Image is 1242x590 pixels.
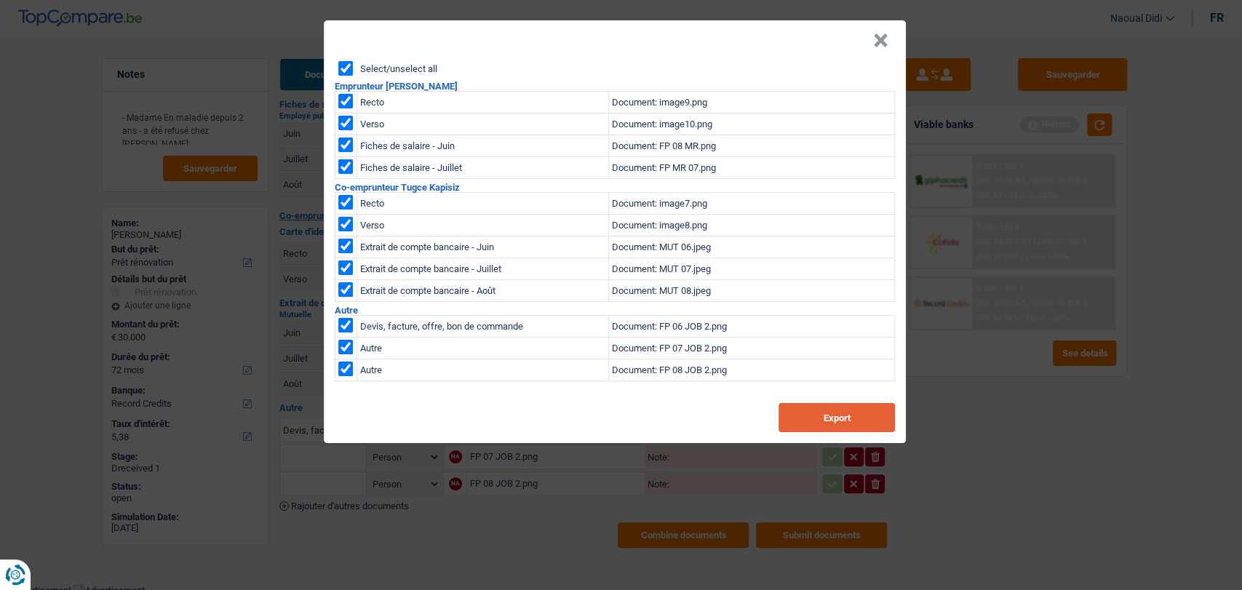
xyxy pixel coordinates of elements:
[609,113,895,135] td: Document: image10.png
[357,338,609,359] td: Autre
[609,280,895,302] td: Document: MUT 08.jpeg
[609,338,895,359] td: Document: FP 07 JOB 2.png
[357,316,609,338] td: Devis, facture, offre, bon de commande
[609,359,895,381] td: Document: FP 08 JOB 2.png
[357,215,609,236] td: Verso
[609,258,895,280] td: Document: MUT 07.jpeg
[609,92,895,113] td: Document: image9.png
[609,157,895,179] td: Document: FP MR 07.png
[357,280,609,302] td: Extrait de compte bancaire - Août
[357,193,609,215] td: Recto
[779,403,895,432] button: Export
[609,135,895,157] td: Document: FP 08 MR.png
[357,92,609,113] td: Recto
[609,316,895,338] td: Document: FP 06 JOB 2.png
[335,306,895,315] h2: Autre
[360,64,437,73] label: Select/unselect all
[609,215,895,236] td: Document: image8.png
[609,193,895,215] td: Document: image7.png
[335,81,895,91] h2: Emprunteur [PERSON_NAME]
[357,236,609,258] td: Extrait de compte bancaire - Juin
[357,135,609,157] td: Fiches de salaire - Juin
[357,359,609,381] td: Autre
[357,113,609,135] td: Verso
[357,157,609,179] td: Fiches de salaire - Juillet
[357,258,609,280] td: Extrait de compte bancaire - Juillet
[335,183,895,192] h2: Co-emprunteur Tugce Kapisiz
[609,236,895,258] td: Document: MUT 06.jpeg
[873,33,888,48] button: Close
